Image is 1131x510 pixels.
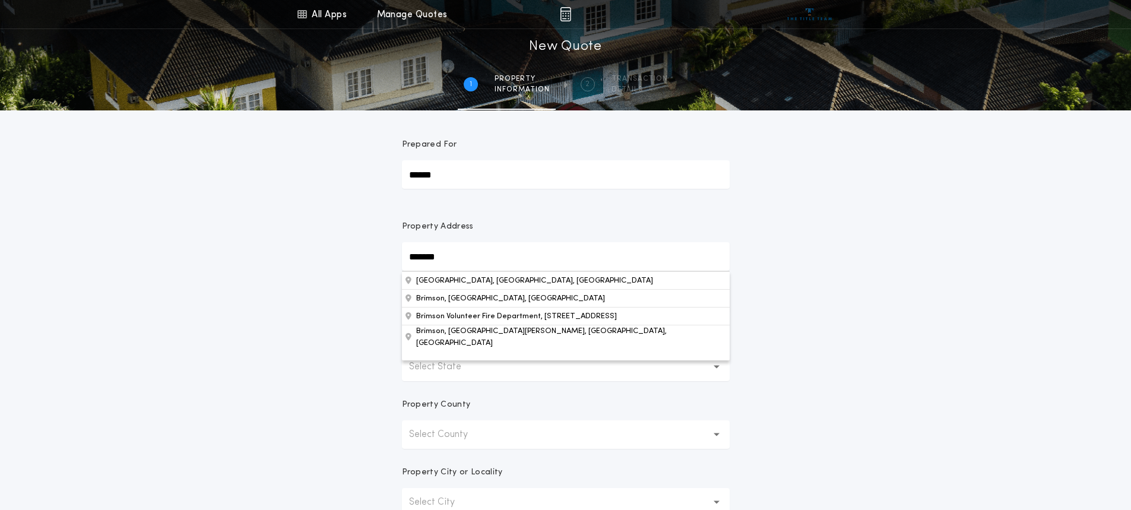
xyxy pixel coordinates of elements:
[495,85,550,94] span: information
[495,74,550,84] span: Property
[409,360,480,374] p: Select State
[402,221,730,233] p: Property Address
[402,307,730,325] button: Property Address[GEOGRAPHIC_DATA], [GEOGRAPHIC_DATA], [GEOGRAPHIC_DATA]Brimson, [GEOGRAPHIC_DATA]...
[402,271,730,289] button: Property AddressBrimson, [GEOGRAPHIC_DATA], [GEOGRAPHIC_DATA]Brimson Volunteer Fire Department, [...
[402,160,730,189] input: Prepared For
[402,139,457,151] p: Prepared For
[402,353,730,381] button: Select State
[585,80,590,89] h2: 2
[409,495,474,509] p: Select City
[612,74,668,84] span: Transaction
[529,37,601,56] h1: New Quote
[402,420,730,449] button: Select County
[402,399,471,411] p: Property County
[409,427,487,442] p: Select County
[402,467,503,479] p: Property City or Locality
[612,85,668,94] span: details
[402,289,730,307] button: Property Address[GEOGRAPHIC_DATA], [GEOGRAPHIC_DATA], [GEOGRAPHIC_DATA]Brimson Volunteer Fire Dep...
[787,8,832,20] img: vs-icon
[560,7,571,21] img: img
[402,325,730,349] button: Property Address[GEOGRAPHIC_DATA], [GEOGRAPHIC_DATA], [GEOGRAPHIC_DATA]Brimson, [GEOGRAPHIC_DATA]...
[470,80,472,89] h2: 1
